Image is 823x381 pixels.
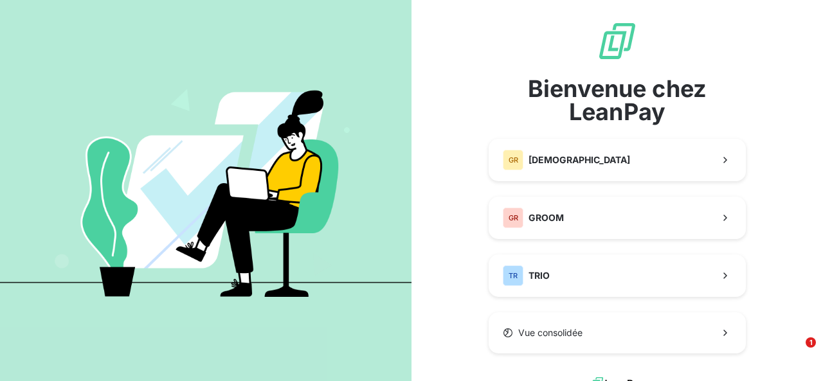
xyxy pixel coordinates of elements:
span: TRIO [529,269,550,282]
button: GRGROOM [489,197,746,239]
button: GR[DEMOGRAPHIC_DATA] [489,139,746,181]
span: GROOM [529,211,564,224]
button: Vue consolidée [489,312,746,353]
div: TR [503,265,523,286]
span: Vue consolidée [518,326,583,339]
span: 1 [806,337,816,348]
img: logo sigle [597,21,638,62]
div: GR [503,150,523,170]
span: Bienvenue chez LeanPay [489,77,746,123]
div: GR [503,208,523,228]
iframe: Intercom live chat [779,337,810,368]
button: TRTRIO [489,254,746,297]
span: [DEMOGRAPHIC_DATA] [529,154,630,166]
